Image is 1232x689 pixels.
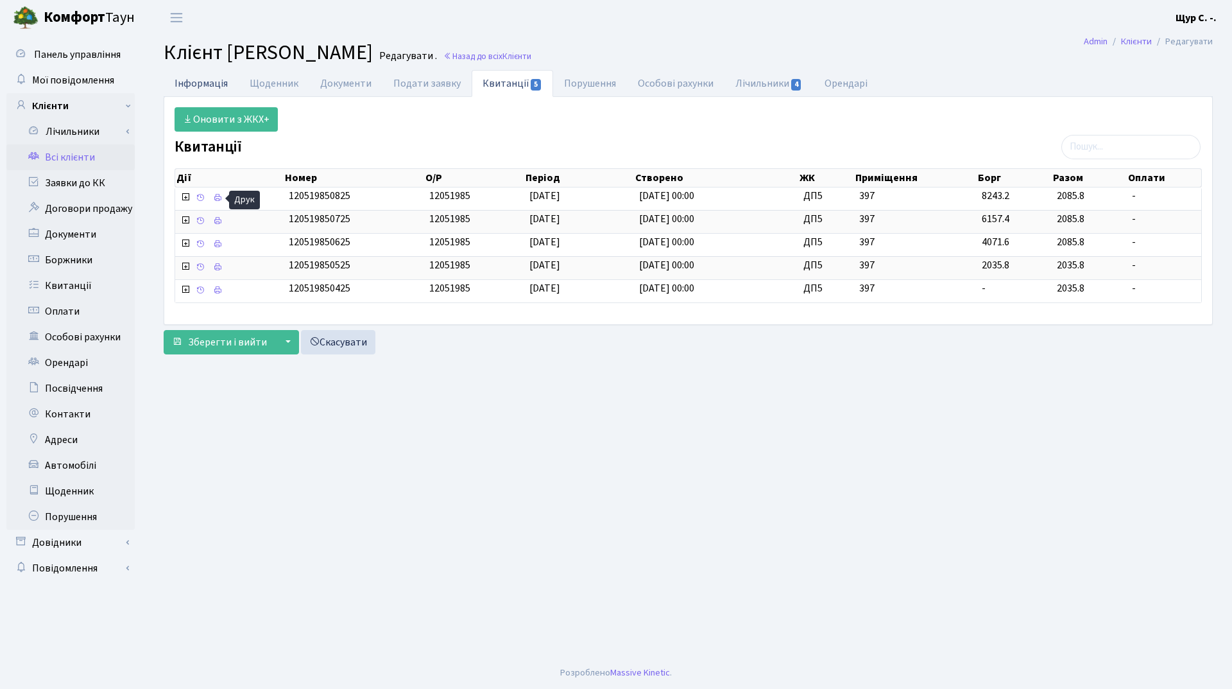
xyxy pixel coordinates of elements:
[289,281,350,295] span: 120519850425
[798,169,854,187] th: ЖК
[1176,10,1217,26] a: Щур С. -.
[1132,235,1196,250] span: -
[6,170,135,196] a: Заявки до КК
[239,70,309,97] a: Щоденник
[982,235,1009,249] span: 4071.6
[6,93,135,119] a: Клієнти
[6,324,135,350] a: Особові рахунки
[1132,212,1196,227] span: -
[6,453,135,478] a: Автомобілі
[639,235,694,249] span: [DATE] 00:00
[175,107,278,132] a: Оновити з ЖКХ+
[6,42,135,67] a: Панель управління
[160,7,193,28] button: Переключити навігацію
[6,273,135,299] a: Квитанції
[6,530,135,555] a: Довідники
[44,7,105,28] b: Комфорт
[1132,189,1196,204] span: -
[1084,35,1108,48] a: Admin
[982,258,1009,272] span: 2035.8
[164,330,275,354] button: Зберегти і вийти
[859,258,971,273] span: 397
[803,281,849,296] span: ДП5
[803,212,849,227] span: ДП5
[284,169,424,187] th: Номер
[13,5,38,31] img: logo.png
[859,235,971,250] span: 397
[6,247,135,273] a: Боржники
[1057,235,1084,249] span: 2085.8
[1061,135,1201,159] input: Пошук...
[309,70,382,97] a: Документи
[531,79,541,91] span: 5
[429,212,470,226] span: 12051985
[6,222,135,247] a: Документи
[6,401,135,427] a: Контакти
[553,70,627,97] a: Порушення
[639,281,694,295] span: [DATE] 00:00
[6,196,135,222] a: Договори продажу
[229,191,260,209] div: Друк
[289,189,350,203] span: 120519850825
[443,50,531,62] a: Назад до всіхКлієнти
[803,258,849,273] span: ДП5
[6,427,135,453] a: Адреси
[175,138,242,157] label: Квитанції
[164,38,373,67] span: Клієнт [PERSON_NAME]
[429,189,470,203] span: 12051985
[6,478,135,504] a: Щоденник
[289,235,350,249] span: 120519850625
[639,258,694,272] span: [DATE] 00:00
[529,235,560,249] span: [DATE]
[1052,169,1127,187] th: Разом
[188,335,267,349] span: Зберегти і вийти
[6,144,135,170] a: Всі клієнти
[859,281,971,296] span: 397
[32,73,114,87] span: Мої повідомлення
[6,376,135,401] a: Посвідчення
[803,235,849,250] span: ДП5
[1057,258,1084,272] span: 2035.8
[429,258,470,272] span: 12051985
[982,189,1009,203] span: 8243.2
[791,79,801,91] span: 4
[803,189,849,204] span: ДП5
[639,189,694,203] span: [DATE] 00:00
[524,169,635,187] th: Період
[1057,189,1084,203] span: 2085.8
[982,212,1009,226] span: 6157.4
[854,169,977,187] th: Приміщення
[1152,35,1213,49] li: Редагувати
[301,330,375,354] a: Скасувати
[982,281,986,295] span: -
[977,169,1052,187] th: Борг
[377,50,437,62] small: Редагувати .
[610,666,670,679] a: Massive Kinetic
[814,70,878,97] a: Орендарі
[502,50,531,62] span: Клієнти
[639,212,694,226] span: [DATE] 00:00
[1057,281,1084,295] span: 2035.8
[1132,258,1196,273] span: -
[34,48,121,62] span: Панель управління
[560,666,672,680] div: Розроблено .
[724,70,813,97] a: Лічильники
[175,169,284,187] th: Дії
[429,235,470,249] span: 12051985
[15,119,135,144] a: Лічильники
[529,189,560,203] span: [DATE]
[44,7,135,29] span: Таун
[289,258,350,272] span: 120519850525
[429,281,470,295] span: 12051985
[6,67,135,93] a: Мої повідомлення
[6,504,135,530] a: Порушення
[289,212,350,226] span: 120519850725
[382,70,472,97] a: Подати заявку
[472,70,553,97] a: Квитанції
[627,70,724,97] a: Особові рахунки
[634,169,798,187] th: Створено
[6,555,135,581] a: Повідомлення
[424,169,524,187] th: О/Р
[529,212,560,226] span: [DATE]
[6,350,135,376] a: Орендарі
